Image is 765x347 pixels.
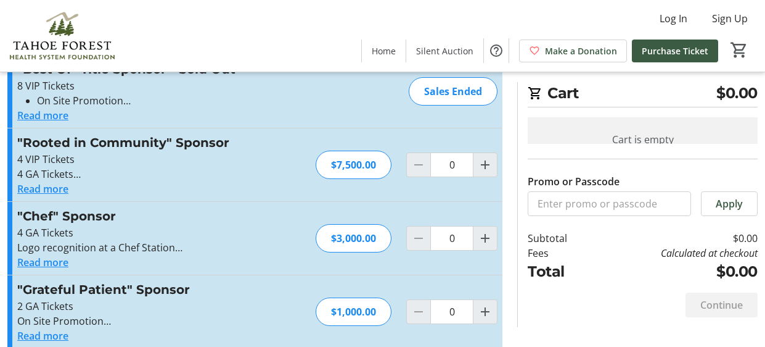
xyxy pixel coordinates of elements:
[528,191,691,216] input: Enter promo or passcode
[17,207,287,225] h3: "Chef" Sponsor
[7,5,117,67] img: Tahoe Forest Health System Foundation's Logo
[473,300,497,324] button: Increment by one
[716,82,758,104] span: $0.00
[712,11,748,26] span: Sign Up
[528,261,594,283] td: Total
[519,40,627,62] a: Make a Donation
[594,246,758,261] td: Calculated at checkout
[362,40,406,62] a: Home
[430,226,473,251] input: "Chef" Sponsor Quantity
[528,117,758,162] div: Cart is empty
[430,153,473,177] input: "Rooted in Community" Sponsor Quantity
[660,11,687,26] span: Log In
[316,298,391,326] div: $1,000.00
[701,191,758,216] button: Apply
[17,314,287,328] p: On Site Promotion
[37,93,287,108] li: On Site Promotion
[416,44,473,57] span: Silent Auction
[17,328,68,343] button: Read more
[17,152,287,167] p: 4 VIP Tickets
[716,196,743,211] span: Apply
[528,82,758,107] h2: Cart
[17,133,287,152] h3: "Rooted in Community" Sponsor
[642,44,708,57] span: Purchase Ticket
[316,224,391,253] div: $3,000.00
[372,44,396,57] span: Home
[409,77,497,106] div: Sales Ended
[594,231,758,246] td: $0.00
[17,182,68,196] button: Read more
[528,174,620,189] label: Promo or Passcode
[545,44,617,57] span: Make a Donation
[17,280,287,299] h3: "Grateful Patient" Sponsor
[17,225,287,240] p: 4 GA Tickets
[406,40,483,62] a: Silent Auction
[528,246,594,261] td: Fees
[702,9,758,28] button: Sign Up
[484,38,509,63] button: Help
[17,108,68,123] button: Read more
[473,227,497,250] button: Increment by one
[430,299,473,324] input: "Grateful Patient" Sponsor Quantity
[528,231,594,246] td: Subtotal
[632,40,718,62] a: Purchase Ticket
[17,167,287,182] p: 4 GA Tickets
[17,240,287,255] p: Logo recognition at a Chef Station
[17,78,287,93] p: 8 VIP Tickets
[473,153,497,177] button: Increment by one
[17,255,68,270] button: Read more
[650,9,697,28] button: Log In
[728,39,750,61] button: Cart
[316,151,391,179] div: $7,500.00
[17,299,287,314] p: 2 GA Tickets
[594,261,758,283] td: $0.00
